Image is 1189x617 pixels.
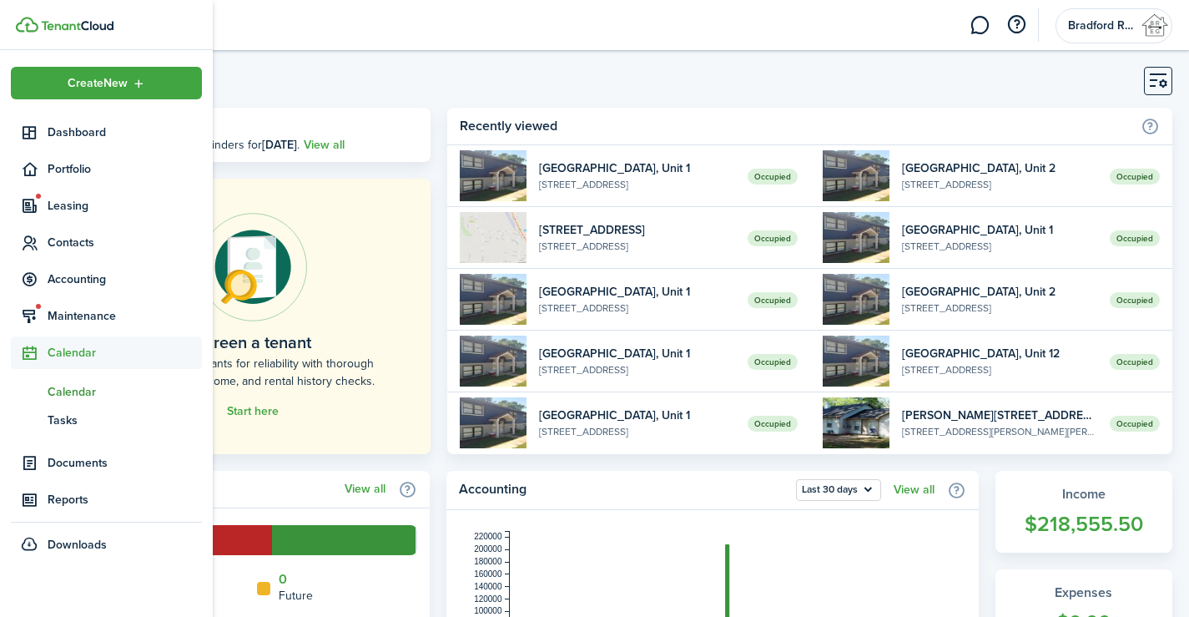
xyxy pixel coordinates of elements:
widget-list-item-title: [GEOGRAPHIC_DATA], Unit 2 [902,159,1097,177]
widget-list-item-title: [GEOGRAPHIC_DATA], Unit 1 [539,283,734,301]
tspan: 160000 [474,569,502,579]
a: Dashboard [11,116,202,149]
span: Accounting [48,271,202,288]
a: View all [304,136,345,154]
a: Messaging [964,4,995,47]
span: Reports [48,491,202,508]
span: Leasing [48,197,202,215]
span: Occupied [748,169,798,185]
span: Occupied [748,416,798,432]
span: Maintenance [48,307,202,325]
widget-list-item-title: [GEOGRAPHIC_DATA], Unit 12 [902,345,1097,362]
widget-list-item-title: [GEOGRAPHIC_DATA], Unit 1 [539,159,734,177]
widget-stats-title: Income [1012,484,1156,504]
widget-list-item-description: [STREET_ADDRESS] [539,239,734,254]
img: Bradford Real Estate Group [1141,13,1168,39]
widget-list-item-description: [STREET_ADDRESS] [902,239,1097,254]
button: Open resource center [1002,11,1030,39]
tspan: 200000 [474,544,502,554]
home-widget-title: Recently viewed [460,116,1132,136]
widget-list-item-title: [STREET_ADDRESS] [539,221,734,239]
button: Last 30 days [796,479,881,501]
span: Calendar [48,383,202,401]
span: Tasks [48,412,202,429]
a: Calendar [11,377,202,406]
tspan: 120000 [474,594,502,604]
img: 12 [823,336,889,387]
b: [DATE] [262,136,297,154]
span: Documents [48,454,202,472]
span: Occupied [1110,230,1160,246]
widget-list-item-title: [GEOGRAPHIC_DATA], Unit 1 [539,407,734,424]
span: Dashboard [48,124,202,141]
widget-list-item-description: [STREET_ADDRESS][PERSON_NAME][PERSON_NAME] [902,424,1097,439]
home-widget-title: Accounting [459,479,788,501]
widget-stats-title: Expenses [1012,583,1156,603]
button: Customise [1144,67,1172,95]
widget-list-item-title: [GEOGRAPHIC_DATA], Unit 1 [539,345,734,362]
tspan: 180000 [474,557,502,566]
img: 1 [460,397,526,448]
widget-list-item-description: [STREET_ADDRESS] [902,301,1097,316]
widget-list-item-description: [STREET_ADDRESS] [539,362,734,377]
img: 1 [460,274,526,325]
a: 0 [279,572,287,587]
span: Occupied [1110,169,1160,185]
widget-list-item-title: [GEOGRAPHIC_DATA], Unit 2 [902,283,1097,301]
span: Occupied [1110,292,1160,308]
tspan: 140000 [474,582,502,591]
span: Occupied [748,292,798,308]
widget-list-item-description: [STREET_ADDRESS] [902,362,1097,377]
home-widget-title: Future [279,587,313,604]
img: 2 [823,274,889,325]
a: Start here [227,405,279,418]
img: 1 [823,397,889,448]
span: Occupied [748,354,798,370]
span: Occupied [748,230,798,246]
span: Calendar [48,344,202,362]
img: 2 [823,150,889,201]
a: Income$218,555.50 [995,471,1173,553]
home-placeholder-title: Screen a tenant [195,330,311,355]
button: Open menu [796,479,881,501]
img: 1 [460,212,526,263]
img: Online payments [199,213,307,321]
button: Open menu [11,67,202,99]
widget-list-item-description: [STREET_ADDRESS] [539,177,734,192]
home-placeholder-description: Check your tenants for reliability with thorough background, income, and rental history checks. [113,355,393,390]
widget-list-item-description: [STREET_ADDRESS] [539,301,734,316]
h3: [DATE], [DATE] [121,116,418,137]
span: Occupied [1110,416,1160,432]
span: Create New [68,78,128,89]
span: Occupied [1110,354,1160,370]
img: 1 [460,150,526,201]
widget-list-item-description: [STREET_ADDRESS] [902,177,1097,192]
img: TenantCloud [41,21,113,31]
tspan: 220000 [474,532,502,541]
span: Portfolio [48,160,202,178]
a: View all [345,483,385,496]
img: TenantCloud [16,17,38,33]
widget-stats-count: $218,555.50 [1012,508,1156,540]
a: View all [894,483,935,497]
span: Contacts [48,234,202,251]
widget-list-item-title: [PERSON_NAME][STREET_ADDRESS] [902,407,1097,424]
span: Downloads [48,536,107,554]
a: Tasks [11,406,202,434]
widget-list-item-title: [GEOGRAPHIC_DATA], Unit 1 [902,221,1097,239]
span: Bradford Real Estate Group [1068,20,1135,32]
a: Reports [11,483,202,516]
tspan: 100000 [474,606,502,615]
widget-list-item-description: [STREET_ADDRESS] [539,424,734,439]
img: 1 [460,336,526,387]
img: 1 [823,212,889,263]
